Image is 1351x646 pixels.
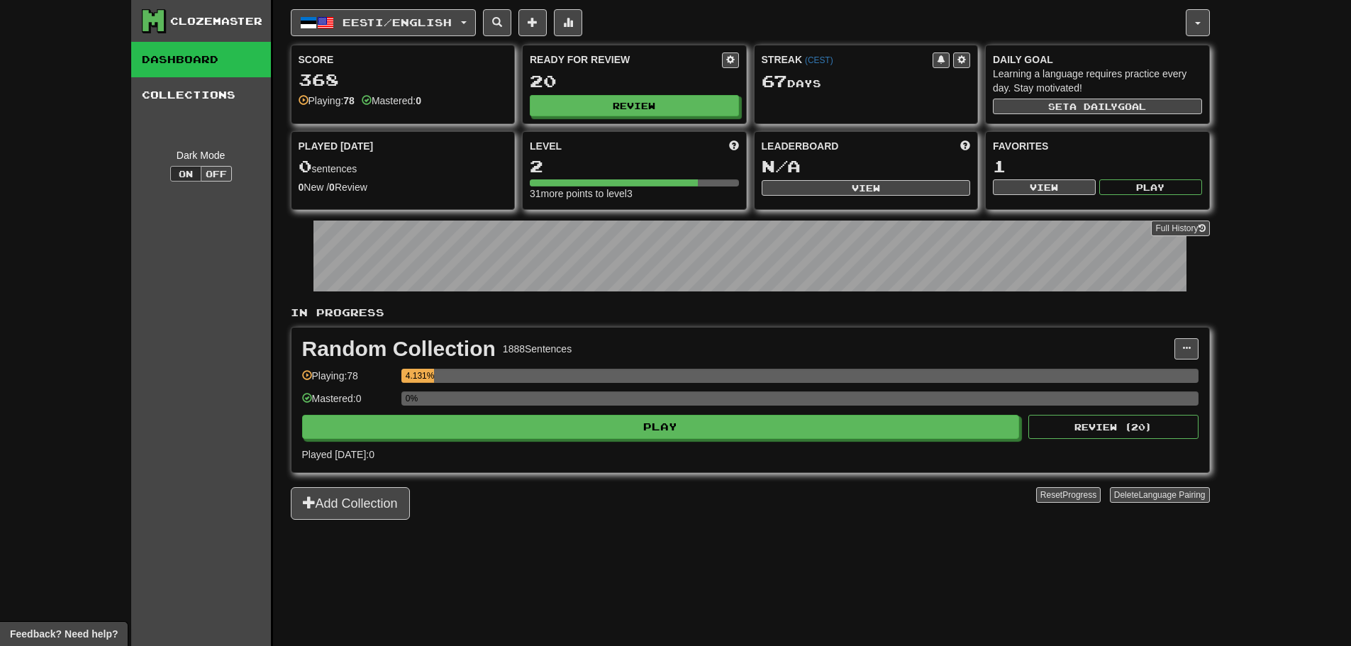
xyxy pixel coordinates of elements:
[993,99,1202,114] button: Seta dailygoal
[993,67,1202,95] div: Learning a language requires practice every day. Stay motivated!
[299,139,374,153] span: Played [DATE]
[554,9,582,36] button: More stats
[302,415,1020,439] button: Play
[1151,221,1209,236] a: Full History
[762,71,787,91] span: 67
[291,9,476,36] button: Eesti/English
[762,52,933,67] div: Streak
[993,52,1202,67] div: Daily Goal
[201,166,232,182] button: Off
[343,95,355,106] strong: 78
[329,182,335,193] strong: 0
[1062,490,1096,500] span: Progress
[1110,487,1210,503] button: DeleteLanguage Pairing
[299,157,508,176] div: sentences
[142,148,260,162] div: Dark Mode
[530,52,722,67] div: Ready for Review
[530,157,739,175] div: 2
[170,166,201,182] button: On
[299,94,355,108] div: Playing:
[343,16,452,28] span: Eesti / English
[762,72,971,91] div: Day s
[503,342,572,356] div: 1888 Sentences
[131,77,271,113] a: Collections
[1138,490,1205,500] span: Language Pairing
[299,71,508,89] div: 368
[762,180,971,196] button: View
[416,95,421,106] strong: 0
[993,139,1202,153] div: Favorites
[291,306,1210,320] p: In Progress
[302,391,394,415] div: Mastered: 0
[299,180,508,194] div: New / Review
[530,186,739,201] div: 31 more points to level 3
[762,139,839,153] span: Leaderboard
[299,182,304,193] strong: 0
[302,369,394,392] div: Playing: 78
[131,42,271,77] a: Dashboard
[1036,487,1101,503] button: ResetProgress
[1099,179,1202,195] button: Play
[302,338,496,360] div: Random Collection
[530,72,739,90] div: 20
[1028,415,1199,439] button: Review (20)
[805,55,833,65] a: (CEST)
[729,139,739,153] span: Score more points to level up
[530,95,739,116] button: Review
[406,369,434,383] div: 4.131%
[993,179,1096,195] button: View
[302,449,374,460] span: Played [DATE]: 0
[960,139,970,153] span: This week in points, UTC
[10,627,118,641] span: Open feedback widget
[1069,101,1118,111] span: a daily
[299,156,312,176] span: 0
[993,157,1202,175] div: 1
[762,156,801,176] span: N/A
[518,9,547,36] button: Add sentence to collection
[299,52,508,67] div: Score
[362,94,421,108] div: Mastered:
[170,14,262,28] div: Clozemaster
[483,9,511,36] button: Search sentences
[291,487,410,520] button: Add Collection
[530,139,562,153] span: Level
